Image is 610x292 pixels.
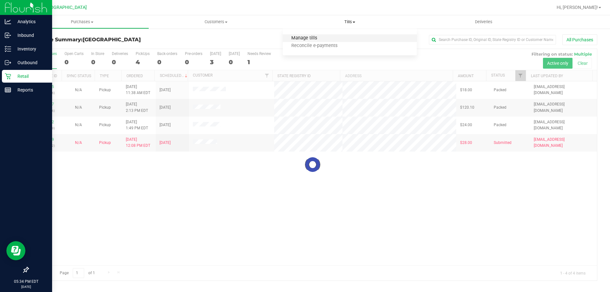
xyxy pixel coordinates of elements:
[5,46,11,52] inline-svg: Inventory
[6,241,25,260] iframe: Resource center
[16,19,149,25] span: Purchases
[283,19,417,25] span: Tills
[149,19,282,25] span: Customers
[11,86,49,94] p: Reports
[5,32,11,38] inline-svg: Inbound
[562,34,597,45] button: All Purchases
[557,5,598,10] span: Hi, [PERSON_NAME]!
[5,87,11,93] inline-svg: Reports
[5,59,11,66] inline-svg: Outbound
[283,43,346,49] span: Reconcile e-payments
[11,31,49,39] p: Inbound
[417,15,551,29] a: Deliveries
[15,15,149,29] a: Purchases
[83,37,141,43] span: [GEOGRAPHIC_DATA]
[28,37,218,43] h3: Purchase Summary:
[3,284,49,289] p: [DATE]
[11,59,49,66] p: Outbound
[43,5,87,10] span: [GEOGRAPHIC_DATA]
[5,73,11,79] inline-svg: Retail
[429,35,556,44] input: Search Purchase ID, Original ID, State Registry ID or Customer Name...
[11,45,49,53] p: Inventory
[11,18,49,25] p: Analytics
[466,19,501,25] span: Deliveries
[283,36,326,41] span: Manage tills
[5,18,11,25] inline-svg: Analytics
[283,15,417,29] a: Tills Manage tills Reconcile e-payments
[11,72,49,80] p: Retail
[3,279,49,284] p: 05:34 PM EDT
[149,15,283,29] a: Customers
